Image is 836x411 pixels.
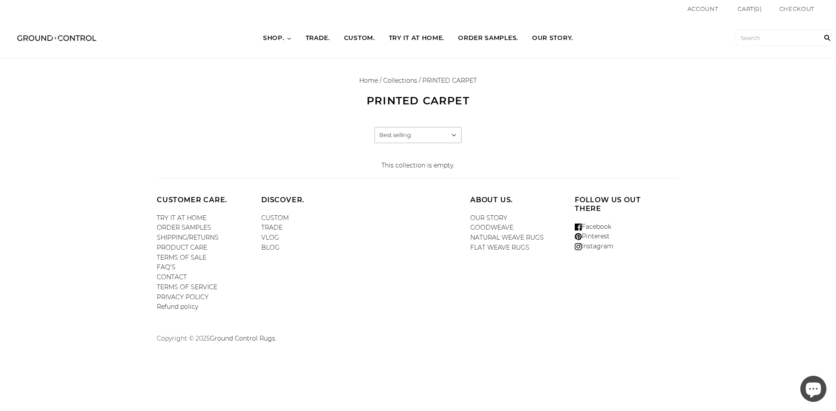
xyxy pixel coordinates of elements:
input: Search [819,18,836,58]
h4: CUSTOMER CARE. [157,196,248,204]
a: TRY IT AT HOME. [382,26,452,50]
a: Pinterest [575,232,610,240]
a: ORDER SAMPLES [157,224,211,231]
a: Collections [383,77,417,84]
a: TRADE. [299,26,337,50]
h4: DISCOVER. [261,196,353,204]
a: OUR STORY [470,214,507,222]
a: SHIPPING/RETURNS [157,234,219,241]
a: GOODWEAVE [470,224,513,231]
a: Cart(0) [738,4,762,13]
a: Account [688,5,718,12]
a: TRADE [261,224,283,231]
a: Refund policy [157,303,198,311]
span: Cart [738,5,754,12]
a: OUR STORY. [525,26,580,50]
a: Home [359,77,378,84]
h4: Follow us out there [575,196,666,213]
p: Copyright © 2025 . [157,334,418,344]
a: TRY IT AT HOME [157,214,206,222]
span: 0 [755,5,760,12]
a: Facebook [575,223,611,231]
input: Search [736,30,832,46]
h4: ABOUT US. [470,196,562,204]
a: PRODUCT CARE [157,244,207,251]
a: ORDER SAMPLES. [451,26,525,50]
h1: PRINTED CARPET [287,94,549,107]
a: SHOP. [256,26,299,50]
span: OUR STORY. [532,34,573,43]
a: FAQ'S [157,263,175,271]
a: TERMS OF SERVICE [157,283,217,291]
a: Ground Control Rugs [210,334,275,342]
span: / [419,77,421,84]
a: VLOG [261,234,279,241]
span: CUSTOM. [344,34,375,43]
a: PRIVACY POLICY [157,293,209,301]
p: This collection is empty. [148,160,688,170]
a: TERMS OF SALE [157,254,206,261]
span: PRINTED CARPET [422,77,477,84]
span: ORDER SAMPLES. [458,34,518,43]
a: CUSTOM [261,214,289,222]
a: NATURAL WEAVE RUGS [470,234,544,241]
a: Instagram [575,242,614,250]
span: TRADE. [306,34,330,43]
a: FLAT WEAVE RUGS [470,244,529,251]
a: CONTACT [157,273,187,281]
span: TRY IT AT HOME. [389,34,445,43]
span: / [380,77,381,84]
a: BLOG [261,244,280,251]
span: SHOP. [263,34,284,43]
a: CUSTOM. [337,26,382,50]
inbox-online-store-chat: Shopify online store chat [798,376,829,404]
